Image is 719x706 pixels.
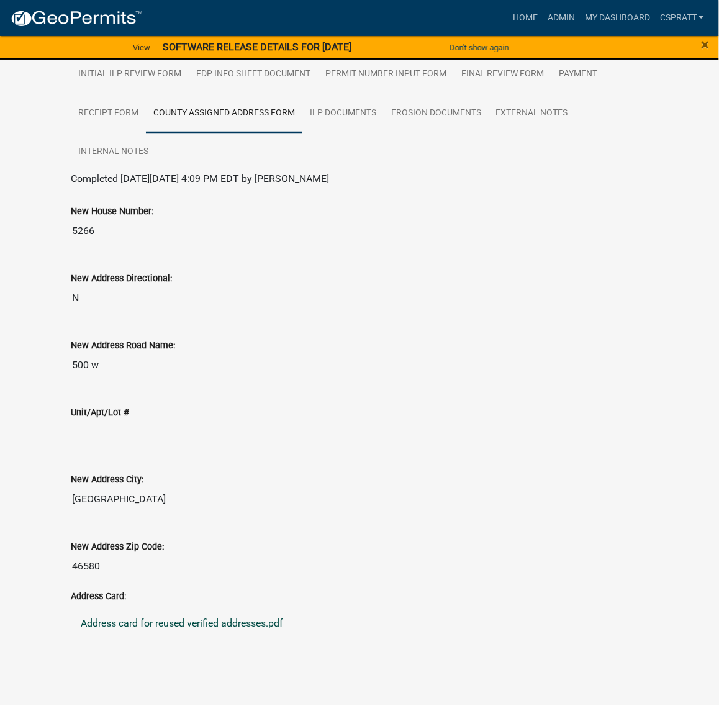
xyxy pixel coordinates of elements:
a: Admin [543,6,580,30]
a: My Dashboard [580,6,655,30]
label: New Address City: [71,476,143,485]
a: County Assigned Address Form [146,94,302,134]
a: Erosion Documents [384,94,489,134]
label: New Address Road Name: [71,342,175,351]
button: Don't show again [445,37,514,58]
strong: SOFTWARE RELEASE DETAILS FOR [DATE] [163,41,351,53]
a: Receipt Form [71,94,146,134]
span: × [702,36,710,53]
a: External Notes [489,94,576,134]
a: Payment [552,55,605,94]
a: Home [508,6,543,30]
span: Completed [DATE][DATE] 4:09 PM EDT by [PERSON_NAME] [71,173,329,185]
a: cspratt [655,6,709,30]
a: ILP Documents [302,94,384,134]
a: FDP INFO Sheet Document [189,55,318,94]
a: Address card for reused verified addresses.pdf [71,609,648,639]
a: Permit Number Input Form [318,55,454,94]
a: Initial ILP Review Form [71,55,189,94]
label: New Address Zip Code: [71,543,164,552]
label: New Address Directional: [71,275,172,284]
a: View [128,37,155,58]
label: New House Number: [71,208,153,217]
a: Internal Notes [71,133,156,173]
label: Unit/Apt/Lot # [71,409,129,418]
button: Close [702,37,710,52]
a: Final Review Form [454,55,552,94]
label: Address Card: [71,593,126,602]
